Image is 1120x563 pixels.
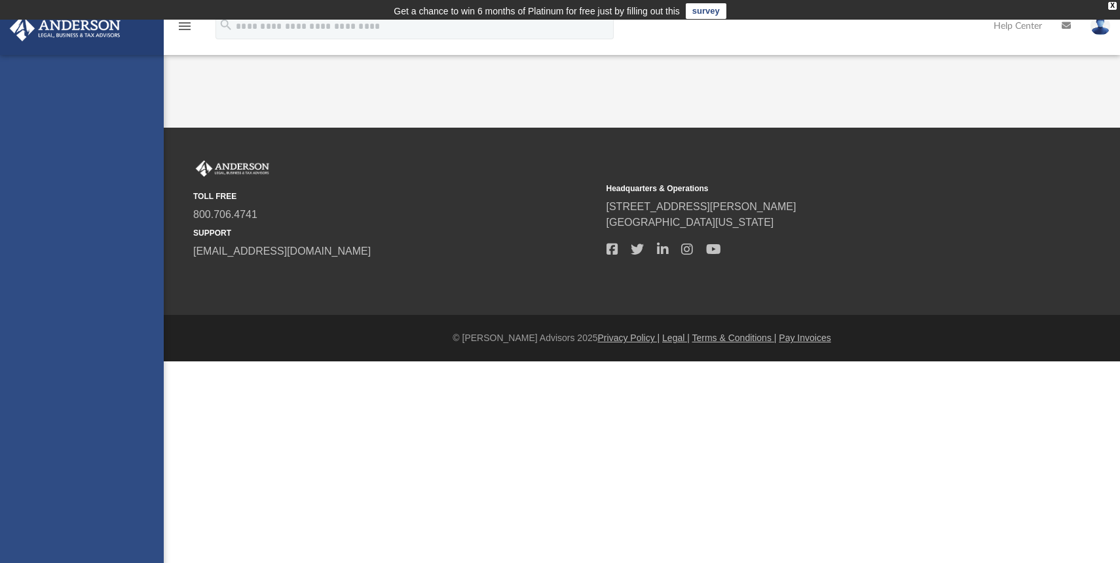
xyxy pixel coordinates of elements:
div: © [PERSON_NAME] Advisors 2025 [164,331,1120,345]
a: [EMAIL_ADDRESS][DOMAIN_NAME] [193,245,371,257]
a: Legal | [662,333,690,343]
small: TOLL FREE [193,191,597,202]
a: Terms & Conditions | [692,333,777,343]
a: Privacy Policy | [598,333,660,343]
a: [STREET_ADDRESS][PERSON_NAME] [607,201,796,212]
img: User Pic [1091,16,1110,35]
img: Anderson Advisors Platinum Portal [193,160,272,177]
img: Anderson Advisors Platinum Portal [6,16,124,41]
div: close [1108,2,1117,10]
i: search [219,18,233,32]
a: Pay Invoices [779,333,831,343]
small: Headquarters & Operations [607,183,1011,194]
div: Get a chance to win 6 months of Platinum for free just by filling out this [394,3,680,19]
a: survey [686,3,726,19]
i: menu [177,18,193,34]
a: [GEOGRAPHIC_DATA][US_STATE] [607,217,774,228]
a: menu [177,25,193,34]
a: 800.706.4741 [193,209,257,220]
small: SUPPORT [193,227,597,239]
